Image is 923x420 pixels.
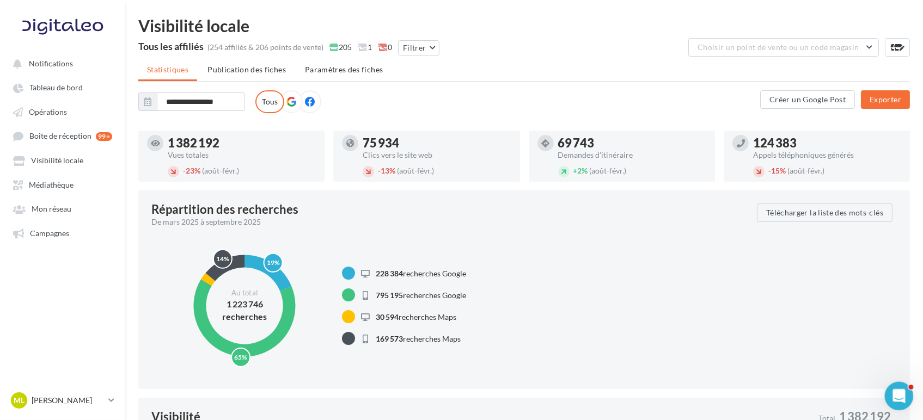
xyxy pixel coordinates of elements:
[753,137,901,149] div: 124 383
[31,156,83,165] span: Visibilité locale
[7,175,119,194] a: Médiathèque
[358,42,372,53] span: 1
[207,65,286,74] span: Publication des fiches
[202,166,239,175] span: (août-févr.)
[151,217,748,227] div: De mars 2025 à septembre 2025
[329,42,352,53] span: 205
[376,312,399,322] span: 30 594
[363,137,511,149] div: 75 934
[7,126,119,146] a: Boîte de réception 99+
[378,42,392,53] span: 0
[29,59,73,68] span: Notifications
[255,90,284,113] label: Tous
[29,83,83,92] span: Tableau de bord
[207,42,323,53] div: (254 affiliés & 206 points de vente)
[32,205,71,214] span: Mon réseau
[397,166,434,175] span: (août-févr.)
[590,166,627,175] span: (août-févr.)
[376,334,403,343] span: 169 573
[376,269,466,278] span: recherches Google
[14,395,25,406] span: ML
[7,53,114,73] button: Notifications
[861,90,910,109] button: Exporter
[573,166,588,175] span: 2%
[7,77,119,97] a: Tableau de bord
[168,137,316,149] div: 1 382 192
[7,102,119,121] a: Opérations
[305,65,383,74] span: Paramètres des fiches
[885,382,914,411] iframe: Intercom live chat
[757,203,893,222] button: Télécharger la liste des mots-clés
[558,151,706,159] div: Demandes d'itinéraire
[378,166,381,175] span: -
[30,228,69,238] span: Campagnes
[760,90,855,109] button: Créer un Google Post
[688,38,879,57] button: Choisir un point de vente ou un code magasin
[376,291,403,300] span: 795 195
[7,223,119,243] a: Campagnes
[183,166,200,175] span: 23%
[768,166,771,175] span: -
[768,166,786,175] span: 15%
[363,151,511,159] div: Clics vers le site web
[558,137,706,149] div: 69 743
[138,41,204,51] div: Tous les affiliés
[29,132,91,141] span: Boîte de réception
[698,42,859,52] span: Choisir un point de vente ou un code magasin
[168,151,316,159] div: Vues totales
[7,199,119,218] a: Mon réseau
[573,166,578,175] span: +
[376,312,456,322] span: recherches Maps
[376,334,461,343] span: recherches Maps
[378,166,395,175] span: 13%
[151,203,298,215] div: Répartition des recherches
[376,291,466,300] span: recherches Google
[29,107,67,116] span: Opérations
[138,17,910,34] div: Visibilité locale
[753,151,901,159] div: Appels téléphoniques générés
[376,269,403,278] span: 228 384
[9,390,117,411] a: ML [PERSON_NAME]
[29,180,74,189] span: Médiathèque
[96,132,112,141] div: 99+
[398,40,439,55] button: Filtrer
[787,166,824,175] span: (août-févr.)
[183,166,186,175] span: -
[7,150,119,170] a: Visibilité locale
[32,395,104,406] p: [PERSON_NAME]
